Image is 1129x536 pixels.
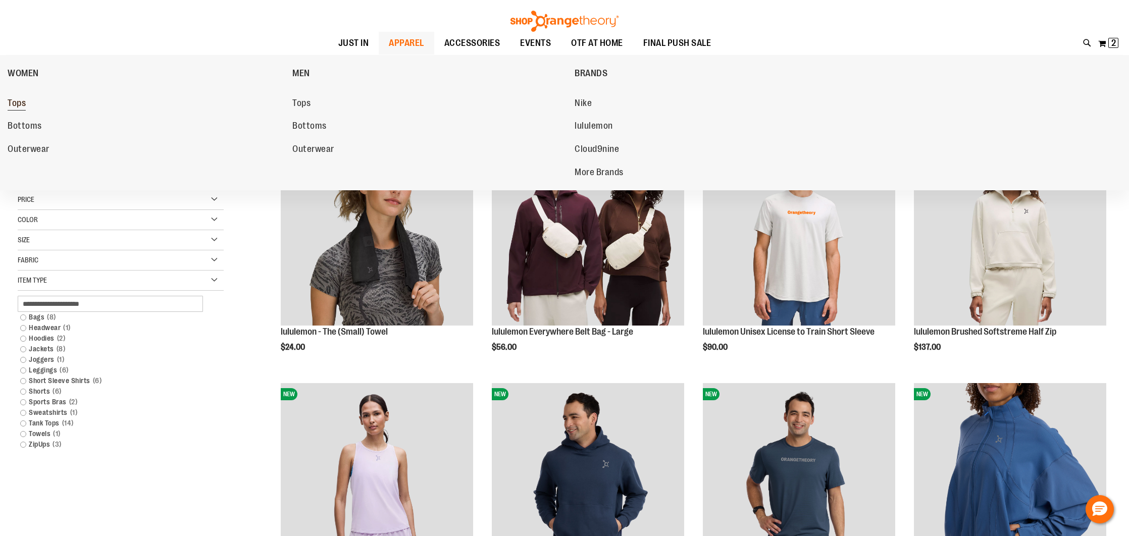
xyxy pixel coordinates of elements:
a: Sweatshirts1 [15,407,213,418]
span: NEW [281,388,297,400]
span: lululemon [575,121,613,133]
a: FINAL PUSH SALE [633,32,722,55]
a: Headwear1 [15,323,213,333]
span: 8 [44,312,59,323]
a: WOMEN [8,60,287,86]
a: lululemon Brushed Softstreme Half ZipNEW [914,133,1106,327]
span: Color [18,216,38,224]
span: MEN [292,68,310,81]
img: lululemon Everywhere Belt Bag - Large [492,133,684,325]
a: APPAREL [379,32,434,55]
span: NEW [703,388,720,400]
span: BRANDS [575,68,607,81]
span: 1 [68,407,80,418]
a: Outerwear [8,140,282,158]
span: 2 [67,397,80,407]
img: lululemon - The (Small) Towel [281,133,473,325]
span: NEW [492,388,508,400]
a: ZipUps3 [15,439,213,450]
span: 2 [55,333,68,344]
span: FINAL PUSH SALE [643,32,711,55]
a: lululemon - The (Small) TowelNEW [281,133,473,327]
span: Fabric [18,256,38,264]
a: lululemon Everywhere Belt Bag - Large [492,327,633,337]
span: Cloud9nine [575,144,619,156]
span: 3 [50,439,64,450]
img: lululemon Brushed Softstreme Half Zip [914,133,1106,325]
span: JUST IN [338,32,369,55]
a: Jackets8 [15,344,213,354]
button: Hello, have a question? Let’s chat. [1086,495,1114,523]
span: 14 [60,418,76,428]
span: OTF AT HOME [571,32,623,55]
span: More Brands [575,167,624,180]
span: 6 [57,365,71,376]
span: Item Type [18,276,47,284]
span: $137.00 [914,343,942,352]
span: ACCESSORIES [444,32,500,55]
a: JUST IN [328,32,379,55]
span: $90.00 [703,343,729,352]
span: Tops [292,98,311,111]
span: 1 [61,323,73,333]
span: 1 [50,428,63,439]
a: lululemon Unisex License to Train Short SleeveNEW [703,133,895,327]
span: APPAREL [389,32,424,55]
span: Bottoms [8,121,42,133]
span: 6 [90,376,105,386]
div: product [698,128,900,378]
a: Shorts6 [15,386,213,397]
span: Size [18,236,30,244]
span: Outerwear [292,144,334,156]
span: WOMEN [8,68,39,81]
span: Outerwear [8,144,49,156]
a: lululemon - The (Small) Towel [281,327,388,337]
a: ACCESSORIES [434,32,510,55]
div: product [909,128,1111,378]
a: OTF AT HOME [561,32,633,55]
img: Shop Orangetheory [509,11,620,32]
span: $56.00 [492,343,518,352]
span: Nike [575,98,592,111]
span: 2 [1111,38,1116,48]
a: lululemon Brushed Softstreme Half Zip [914,327,1056,337]
span: Tops [8,98,26,111]
a: lululemon Everywhere Belt Bag - LargeNEW [492,133,684,327]
img: lululemon Unisex License to Train Short Sleeve [703,133,895,325]
a: lululemon Unisex License to Train Short Sleeve [703,327,875,337]
a: Hoodies2 [15,333,213,344]
a: BRANDS [575,60,854,86]
div: product [487,128,689,378]
a: Short Sleeve Shirts6 [15,376,213,386]
a: EVENTS [510,32,561,55]
a: MEN [292,60,570,86]
a: Joggers1 [15,354,213,365]
a: Bottoms [8,117,282,135]
a: Leggings6 [15,365,213,376]
span: EVENTS [520,32,551,55]
a: Towels1 [15,428,213,439]
span: $24.00 [281,343,306,352]
span: Bottoms [292,121,327,133]
span: 6 [50,386,64,397]
span: 1 [55,354,67,365]
a: Tank Tops14 [15,418,213,428]
div: product [276,128,478,378]
a: Tops [8,94,282,113]
span: NEW [914,388,931,400]
span: 8 [54,344,68,354]
a: Bags8 [15,312,213,323]
a: Sports Bras2 [15,397,213,407]
span: Price [18,195,34,203]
